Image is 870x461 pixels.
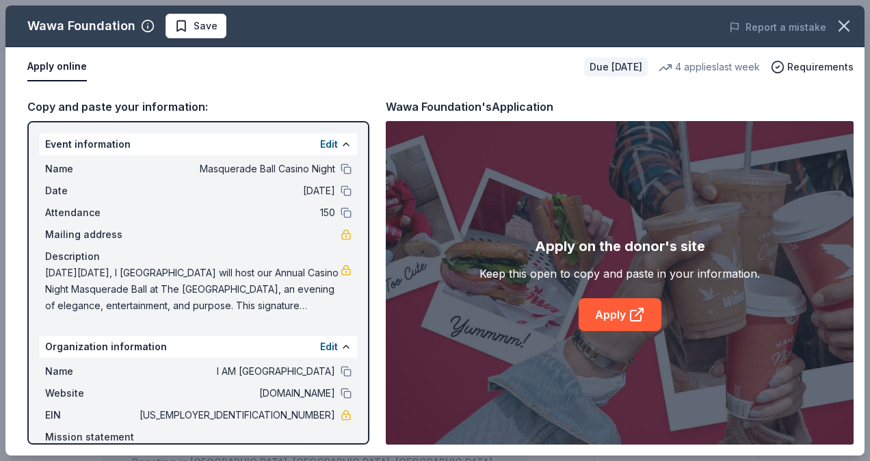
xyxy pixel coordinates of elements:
[137,161,335,177] span: Masquerade Ball Casino Night
[45,226,137,243] span: Mailing address
[137,407,335,423] span: [US_EMPLOYER_IDENTIFICATION_NUMBER]
[194,18,217,34] span: Save
[579,298,661,331] a: Apply
[137,385,335,401] span: [DOMAIN_NAME]
[27,53,87,81] button: Apply online
[166,14,226,38] button: Save
[40,133,357,155] div: Event information
[771,59,854,75] button: Requirements
[40,336,357,358] div: Organization information
[45,248,352,265] div: Description
[27,98,369,116] div: Copy and paste your information:
[45,183,137,199] span: Date
[45,363,137,380] span: Name
[659,59,760,75] div: 4 applies last week
[386,98,553,116] div: Wawa Foundation's Application
[535,235,705,257] div: Apply on the donor's site
[320,339,338,355] button: Edit
[729,19,826,36] button: Report a mistake
[479,265,760,282] div: Keep this open to copy and paste in your information.
[320,136,338,153] button: Edit
[45,205,137,221] span: Attendance
[137,363,335,380] span: I AM [GEOGRAPHIC_DATA]
[45,385,137,401] span: Website
[45,407,137,423] span: EIN
[45,429,352,445] div: Mission statement
[137,183,335,199] span: [DATE]
[787,59,854,75] span: Requirements
[45,265,341,314] span: [DATE][DATE], I [GEOGRAPHIC_DATA] will host our Annual Casino Night Masquerade Ball at The [GEOGR...
[584,57,648,77] div: Due [DATE]
[27,15,135,37] div: Wawa Foundation
[137,205,335,221] span: 150
[45,161,137,177] span: Name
